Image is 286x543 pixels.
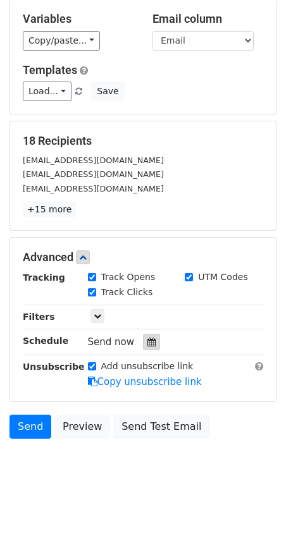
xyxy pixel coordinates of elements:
strong: Unsubscribe [23,362,85,372]
h5: Variables [23,12,134,26]
small: [EMAIL_ADDRESS][DOMAIN_NAME] [23,156,164,165]
a: Load... [23,82,71,101]
span: Send now [88,336,135,348]
iframe: Chat Widget [223,482,286,543]
a: Preview [54,415,110,439]
a: Send Test Email [113,415,209,439]
a: Templates [23,63,77,76]
button: Save [91,82,124,101]
h5: Advanced [23,250,263,264]
strong: Tracking [23,272,65,283]
a: Send [9,415,51,439]
h5: Email column [152,12,263,26]
strong: Filters [23,312,55,322]
a: +15 more [23,202,76,217]
label: Track Clicks [101,286,153,299]
label: Add unsubscribe link [101,360,194,373]
h5: 18 Recipients [23,134,263,148]
label: UTM Codes [198,271,247,284]
a: Copy/paste... [23,31,100,51]
label: Track Opens [101,271,156,284]
small: [EMAIL_ADDRESS][DOMAIN_NAME] [23,169,164,179]
small: [EMAIL_ADDRESS][DOMAIN_NAME] [23,184,164,193]
a: Copy unsubscribe link [88,376,202,387]
strong: Schedule [23,336,68,346]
